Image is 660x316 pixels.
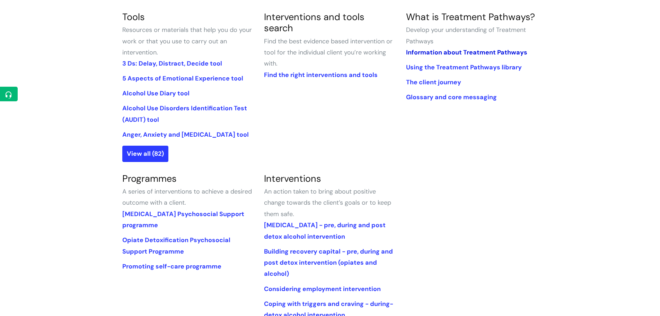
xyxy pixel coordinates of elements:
a: Alcohol Use Diary tool [122,89,190,97]
a: Considering employment intervention [264,285,381,293]
a: Using the Treatment Pathways library [406,63,522,71]
a: Tools [122,11,145,23]
a: Opiate Detoxification Psychosocial Support Programme [122,236,230,255]
a: What is Treatment Pathways? [406,11,535,23]
a: Glossary and core messaging [406,93,497,101]
a: Promoting self-care programme [122,262,221,271]
a: Building recovery capital - pre, during and post detox intervention (opiates and alcohol) [264,247,393,278]
a: Interventions [264,172,321,185]
span: A series of interventions to achieve a desired outcome with a client. [122,187,252,207]
a: Information about Treatment Pathways [406,48,527,57]
a: [MEDICAL_DATA] - pre, during and post detox alcohol intervention [264,221,386,240]
span: Find the best evidence based intervention or tool for the individual client you’re working with. [264,37,393,68]
span: Resources or materials that help you do your work or that you use to carry out an intervention. [122,26,252,57]
a: [MEDICAL_DATA] Psychosocial Support programme [122,210,244,229]
a: 5 Aspects of Emotional Experience tool [122,74,243,83]
a: Interventions and tools search [264,11,364,34]
span: An action taken to bring about positive change towards the client’s goals or to keep them safe. [264,187,391,218]
a: The client journey [406,78,461,86]
span: Develop your understanding of Treatment Pathways [406,26,526,45]
a: View all (82) [122,146,168,162]
a: 3 Ds: Delay, Distract, Decide tool [122,59,222,68]
a: Anger, Anxiety and [MEDICAL_DATA] tool [122,130,249,139]
a: Programmes [122,172,177,185]
a: Alcohol Use Disorders Identification Test (AUDIT) tool [122,104,247,123]
a: Find the right interventions and tools [264,71,378,79]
